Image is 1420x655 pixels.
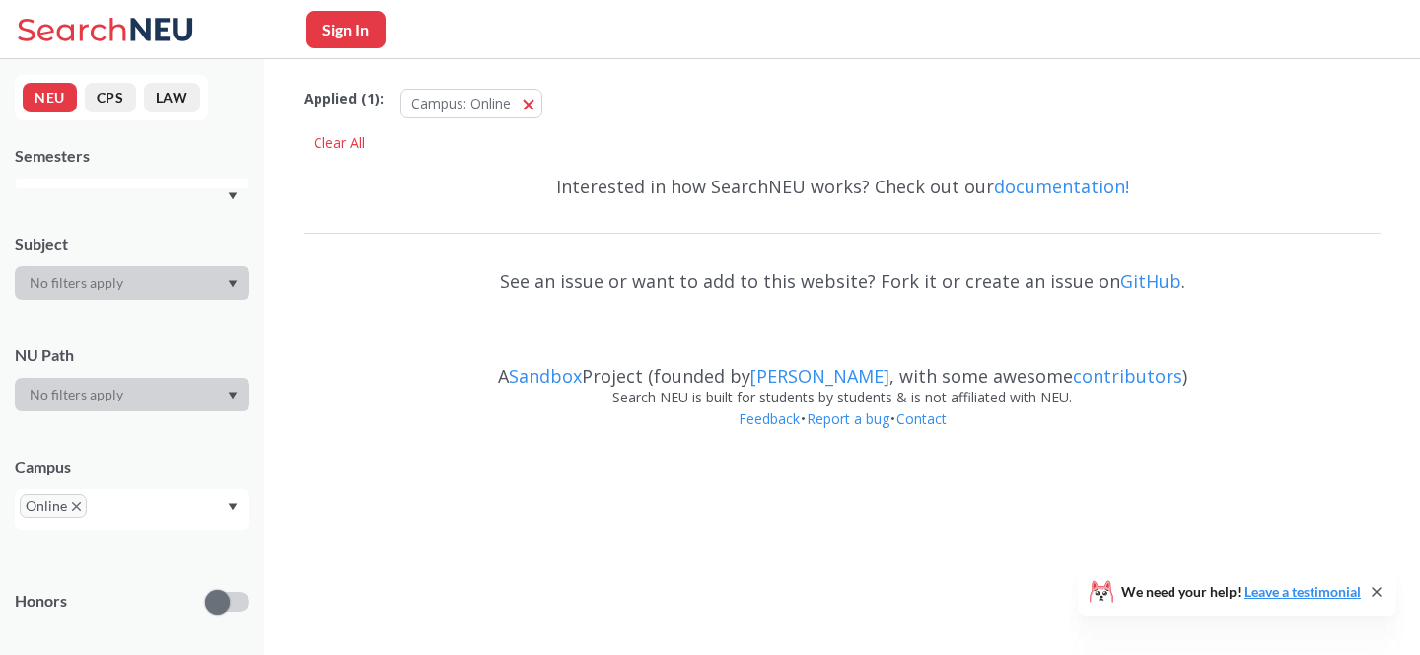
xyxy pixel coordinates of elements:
[15,344,249,366] div: NU Path
[72,502,81,511] svg: X to remove pill
[15,233,249,255] div: Subject
[228,280,238,288] svg: Dropdown arrow
[304,253,1381,310] div: See an issue or want to add to this website? Fork it or create an issue on .
[228,503,238,511] svg: Dropdown arrow
[20,494,87,518] span: OnlineX to remove pill
[400,89,542,118] button: Campus: Online
[85,83,136,112] button: CPS
[15,456,249,477] div: Campus
[15,145,249,167] div: Semesters
[15,266,249,300] div: Dropdown arrow
[1244,583,1361,600] a: Leave a testimonial
[806,409,890,428] a: Report a bug
[304,128,375,158] div: Clear All
[15,378,249,411] div: Dropdown arrow
[1120,269,1181,293] a: GitHub
[144,83,200,112] button: LAW
[750,364,889,388] a: [PERSON_NAME]
[304,387,1381,408] div: Search NEU is built for students by students & is not affiliated with NEU.
[304,158,1381,215] div: Interested in how SearchNEU works? Check out our
[1073,364,1182,388] a: contributors
[895,409,948,428] a: Contact
[15,590,67,613] p: Honors
[994,175,1129,198] a: documentation!
[228,392,238,400] svg: Dropdown arrow
[228,192,238,200] svg: Dropdown arrow
[23,83,77,112] button: NEU
[1121,585,1361,599] span: We need your help!
[304,88,384,109] span: Applied ( 1 ):
[304,408,1381,460] div: • •
[306,11,386,48] button: Sign In
[15,489,249,530] div: OnlineX to remove pillDropdown arrow
[738,409,801,428] a: Feedback
[411,94,511,112] span: Campus: Online
[509,364,582,388] a: Sandbox
[304,347,1381,387] div: A Project (founded by , with some awesome )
